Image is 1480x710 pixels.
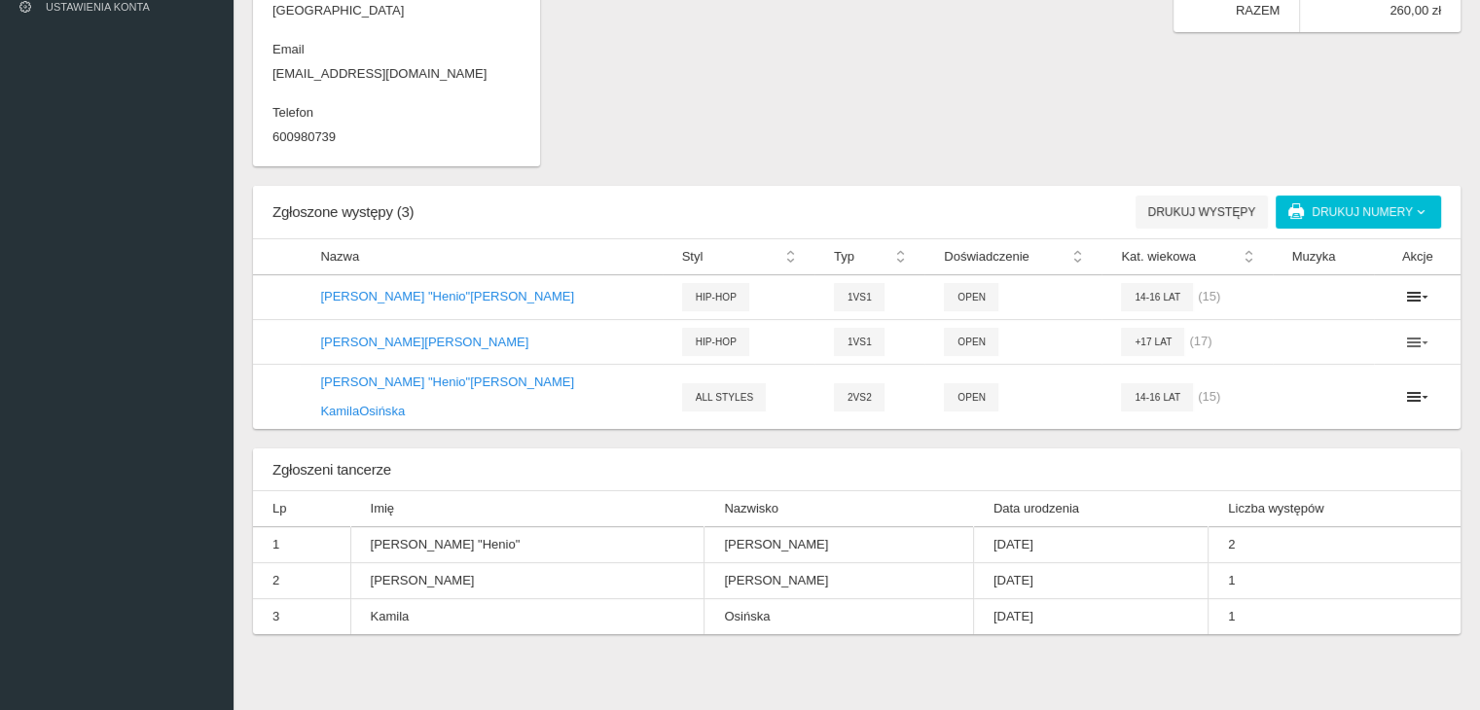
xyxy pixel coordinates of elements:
td: [PERSON_NAME] [350,563,704,599]
dd: [GEOGRAPHIC_DATA] [272,1,521,20]
td: 2 [1209,527,1461,563]
td: [PERSON_NAME] [704,563,973,599]
td: 1 [253,527,350,563]
td: [DATE] [973,527,1208,563]
td: [PERSON_NAME] "Henio" [350,527,704,563]
td: Osińska [704,599,973,635]
span: 14-16 lat [1121,283,1193,311]
dd: 600980739 [272,127,521,147]
span: Open [944,283,998,311]
span: 14-16 lat [1121,383,1193,411]
th: Styl [663,239,814,275]
td: Kamila [350,599,704,635]
button: Drukuj występy [1136,195,1269,229]
th: Akcje [1374,239,1461,275]
span: Open [944,383,998,411]
th: Doświadczenie [924,239,1101,275]
th: Liczba występów [1209,491,1461,527]
td: [DATE] [973,563,1208,599]
span: Hip-hop [682,283,749,311]
h6: Zgłoszeni tancerze [272,458,391,480]
p: Kamila Osińska [320,402,642,421]
p: [PERSON_NAME] "Henio" [PERSON_NAME] [320,287,642,306]
span: (15) [1198,289,1220,303]
span: Open [944,328,998,356]
td: [DATE] [973,599,1208,635]
th: Lp [253,491,350,527]
dt: Email [272,40,521,59]
h6: Zgłoszone występy (3) [272,200,414,223]
th: Muzyka [1273,239,1375,275]
td: 3 [253,599,350,635]
span: 2vs2 [834,383,884,411]
td: 1 [1209,563,1461,599]
dd: [EMAIL_ADDRESS][DOMAIN_NAME] [272,64,521,84]
th: Typ [814,239,924,275]
th: Imię [350,491,704,527]
span: Hip-hop [682,328,749,356]
th: Nazwisko [704,491,973,527]
p: [PERSON_NAME] "Henio" [PERSON_NAME] [320,373,642,392]
span: +17 lat [1121,328,1184,356]
span: (15) [1198,389,1220,404]
td: 1 [1209,599,1461,635]
span: 1vs1 [834,283,884,311]
td: 2 [253,563,350,599]
a: Drukuj numery [1276,195,1441,229]
span: All styles [682,383,767,411]
span: Ustawienia konta [46,1,150,13]
th: Nazwa [301,239,662,275]
dt: Telefon [272,103,521,123]
td: [PERSON_NAME] [704,527,973,563]
th: Data urodzenia [973,491,1208,527]
span: (17) [1189,334,1211,348]
p: [PERSON_NAME] [PERSON_NAME] [320,333,642,352]
span: 1vs1 [834,328,884,356]
th: Kat. wiekowa [1101,239,1272,275]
